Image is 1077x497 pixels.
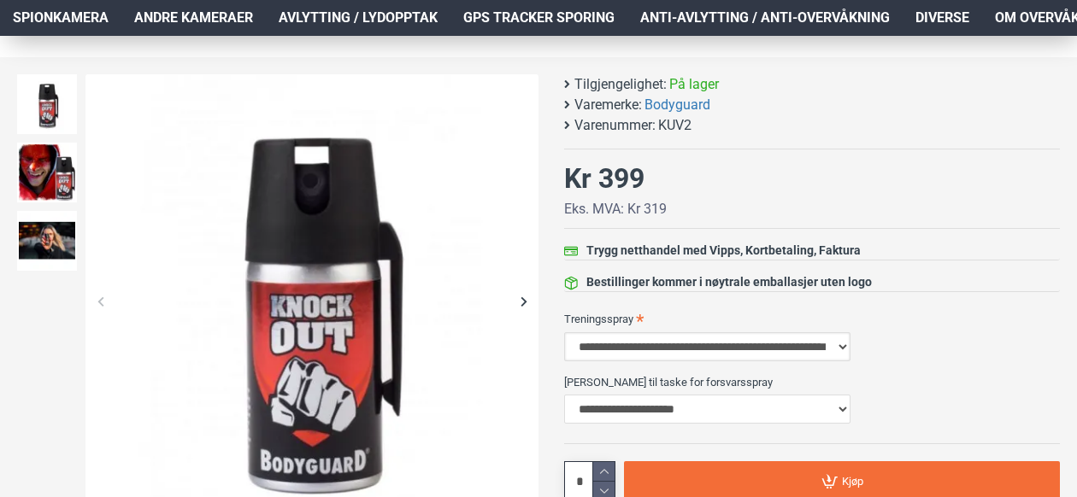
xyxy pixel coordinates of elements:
[564,368,1060,395] label: [PERSON_NAME] til taske for forsvarsspray
[463,8,615,28] span: GPS Tracker Sporing
[17,211,77,271] img: Forsvarsspray - Lovlig Pepperspray - SpyGadgets.no
[658,115,692,136] span: KUV2
[586,242,861,260] div: Trygg netthandel med Vipps, Kortbetaling, Faktura
[85,286,115,316] div: Previous slide
[564,305,1060,332] label: Treningsspray
[669,74,719,95] span: På lager
[586,273,872,291] div: Bestillinger kommer i nøytrale emballasjer uten logo
[134,8,253,28] span: Andre kameraer
[640,8,890,28] span: Anti-avlytting / Anti-overvåkning
[279,8,438,28] span: Avlytting / Lydopptak
[13,8,109,28] span: Spionkamera
[574,115,656,136] b: Varenummer:
[915,8,969,28] span: Diverse
[17,143,77,202] img: Forsvarsspray - Lovlig Pepperspray - SpyGadgets.no
[842,476,863,487] span: Kjøp
[17,74,77,134] img: Forsvarsspray - Lovlig Pepperspray - SpyGadgets.no
[564,158,644,199] div: Kr 399
[644,95,710,115] a: Bodyguard
[509,286,538,316] div: Next slide
[574,95,642,115] b: Varemerke:
[574,74,667,95] b: Tilgjengelighet:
